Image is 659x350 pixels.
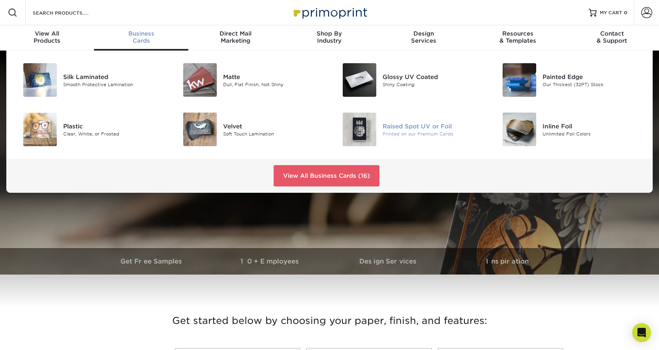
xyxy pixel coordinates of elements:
div: Inline Foil [543,122,643,130]
a: Glossy UV Coated Business Cards Glossy UV Coated Shiny Coating [336,60,484,100]
span: MY CART [600,9,622,16]
img: Matte Business Cards [183,63,217,97]
a: View All Business Cards (16) [274,165,379,186]
div: Glossy UV Coated [383,72,483,81]
div: Shiny Coating [383,81,483,88]
a: BusinessCards [94,25,188,51]
div: Services [377,30,471,44]
div: Painted Edge [543,72,643,81]
span: 0 [624,10,627,15]
a: Contact& Support [565,25,659,51]
img: Painted Edge Business Cards [503,63,536,97]
div: Our Thickest (32PT) Stock [543,81,643,88]
a: Shop ByIndustry [282,25,376,51]
span: Business [94,30,188,37]
a: Painted Edge Business Cards Painted Edge Our Thickest (32PT) Stock [495,60,643,100]
div: Marketing [188,30,282,44]
img: Silk Laminated Business Cards [23,63,57,97]
img: Glossy UV Coated Business Cards [343,63,376,97]
div: Printed on our Premium Cards [383,130,483,137]
span: Shop By [282,30,376,37]
span: Contact [565,30,659,37]
div: Matte [223,72,324,81]
span: Resources [471,30,565,37]
a: Direct MailMarketing [188,25,282,51]
h3: Get started below by choosing your paper, finish, and features: [99,303,561,339]
a: Resources& Templates [471,25,565,51]
a: Raised Spot UV or Foil Business Cards Raised Spot UV or Foil Printed on our Premium Cards [336,109,484,149]
a: Velvet Business Cards Velvet Soft Touch Lamination [176,109,324,149]
div: Smooth Protective Lamination [63,81,164,88]
img: Primoprint [290,4,369,21]
div: Clear, White, or Frosted [63,130,164,137]
div: & Templates [471,30,565,44]
div: Unlimited Foil Colors [543,130,643,137]
a: Inline Foil Business Cards Inline Foil Unlimited Foil Colors [495,109,643,149]
a: DesignServices [377,25,471,51]
div: & Support [565,30,659,44]
a: Matte Business Cards Matte Dull, Flat Finish, Not Shiny [176,60,324,100]
div: Raised Spot UV or Foil [383,122,483,130]
a: Silk Laminated Business Cards Silk Laminated Smooth Protective Lamination [16,60,164,100]
div: Velvet [223,122,324,130]
div: Industry [282,30,376,44]
div: Open Intercom Messenger [632,323,651,342]
input: SEARCH PRODUCTS..... [32,8,109,17]
span: Direct Mail [188,30,282,37]
img: Plastic Business Cards [23,113,57,146]
div: Soft Touch Lamination [223,130,324,137]
div: Dull, Flat Finish, Not Shiny [223,81,324,88]
a: Plastic Business Cards Plastic Clear, White, or Frosted [16,109,164,149]
img: Inline Foil Business Cards [503,113,536,146]
img: Velvet Business Cards [183,113,217,146]
div: Plastic [63,122,164,130]
span: Design [377,30,471,37]
div: Silk Laminated [63,72,164,81]
img: Raised Spot UV or Foil Business Cards [343,113,376,146]
div: Cards [94,30,188,44]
